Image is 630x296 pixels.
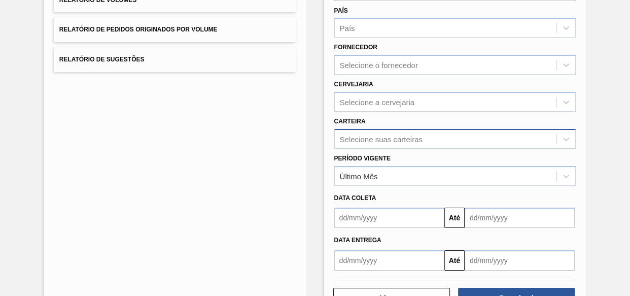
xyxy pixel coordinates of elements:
[465,208,575,228] input: dd/mm/yyyy
[54,17,296,42] button: Relatório de Pedidos Originados por Volume
[334,118,366,125] label: Carteira
[340,97,415,106] div: Selecione a cervejaria
[334,237,381,244] span: Data entrega
[59,26,218,33] span: Relatório de Pedidos Originados por Volume
[444,250,465,271] button: Até
[54,47,296,72] button: Relatório de Sugestões
[334,81,373,88] label: Cervejaria
[334,250,444,271] input: dd/mm/yyyy
[59,56,145,63] span: Relatório de Sugestões
[444,208,465,228] button: Até
[334,44,377,51] label: Fornecedor
[340,172,378,180] div: Último Mês
[334,7,348,14] label: País
[340,24,355,32] div: País
[334,194,376,202] span: Data coleta
[340,135,423,143] div: Selecione suas carteiras
[340,61,418,70] div: Selecione o fornecedor
[334,155,391,162] label: Período Vigente
[465,250,575,271] input: dd/mm/yyyy
[334,208,444,228] input: dd/mm/yyyy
